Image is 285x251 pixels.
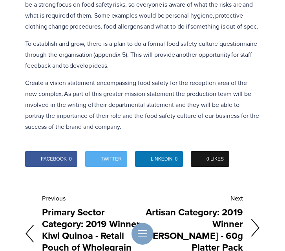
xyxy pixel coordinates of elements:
[191,151,229,167] a: 0 Likes
[42,192,142,205] div: Previous
[85,151,127,167] a: Twitter
[206,151,224,167] span: 0 Likes
[175,151,177,167] span: 0
[69,151,72,167] span: 0
[132,223,153,245] button: Toggle menu
[25,38,260,71] p: To establish and grow, there is a plan to do a formal food safety culture questionnaire through t...
[25,77,260,132] p: Create a vision statement encompassing food safety for the reception area of the new complex. As ...
[135,151,183,167] a: LinkedIn0
[142,192,243,205] div: Next
[25,151,77,167] a: Facebook0
[101,151,122,167] span: Twitter
[41,151,67,167] span: Facebook
[151,151,172,167] span: LinkedIn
